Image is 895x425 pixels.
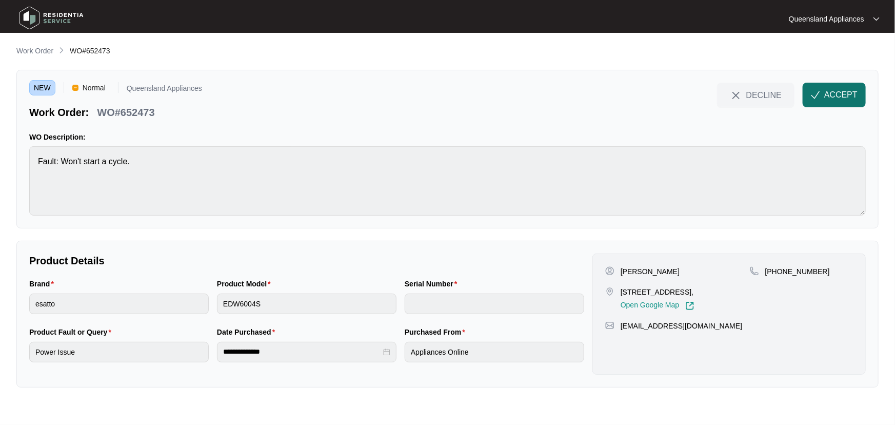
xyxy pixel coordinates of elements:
p: [STREET_ADDRESS], [621,287,694,297]
input: Date Purchased [223,346,381,357]
p: Product Details [29,254,584,268]
img: Link-External [685,301,694,311]
label: Serial Number [405,279,461,289]
span: NEW [29,80,55,95]
input: Product Fault or Query [29,342,209,362]
p: [PHONE_NUMBER] [765,266,830,277]
input: Brand [29,294,209,314]
span: WO#652473 [70,47,110,55]
img: chevron-right [57,46,66,54]
a: Open Google Map [621,301,694,311]
img: Vercel Logo [72,85,78,91]
p: [PERSON_NAME] [621,266,680,277]
p: Work Order [16,46,53,56]
label: Purchased From [405,327,469,337]
button: close-IconDECLINE [717,83,794,107]
label: Date Purchased [217,327,279,337]
img: residentia service logo [15,3,87,33]
img: check-Icon [811,90,820,100]
span: Normal [78,80,110,95]
input: Purchased From [405,342,584,362]
input: Serial Number [405,294,584,314]
img: map-pin [750,266,759,276]
p: Queensland Appliances [127,85,202,95]
button: check-IconACCEPT [803,83,866,107]
img: close-Icon [730,89,742,102]
label: Product Fault or Query [29,327,115,337]
img: user-pin [605,266,614,276]
textarea: Fault: Won't start a cycle. [29,146,866,216]
span: ACCEPT [824,89,858,101]
p: Queensland Appliances [789,14,864,24]
p: WO Description: [29,132,866,142]
a: Work Order [14,46,55,57]
span: DECLINE [746,89,782,101]
p: WO#652473 [97,105,154,120]
img: map-pin [605,287,614,296]
input: Product Model [217,294,396,314]
p: Work Order: [29,105,89,120]
label: Product Model [217,279,275,289]
p: [EMAIL_ADDRESS][DOMAIN_NAME] [621,321,742,331]
label: Brand [29,279,58,289]
img: map-pin [605,321,614,330]
img: dropdown arrow [873,16,880,22]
